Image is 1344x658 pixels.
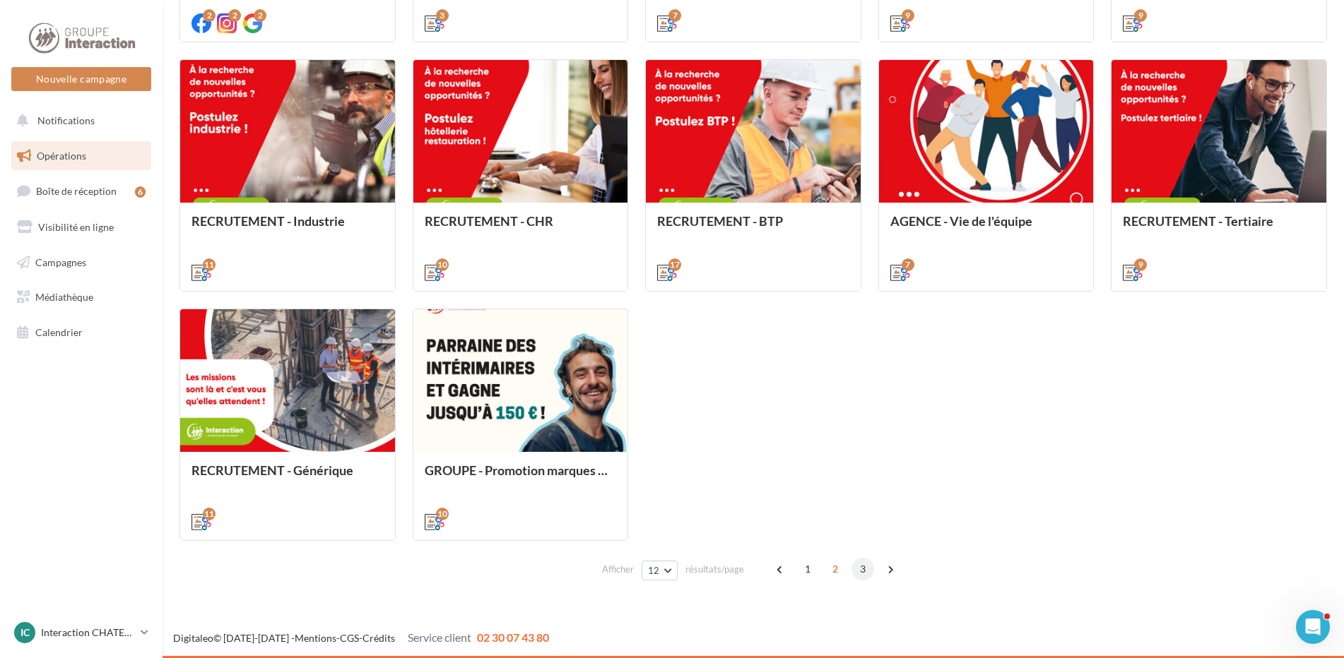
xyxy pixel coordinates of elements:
div: AGENCE - Vie de l'équipe [890,214,1083,242]
a: Boîte de réception6 [8,176,154,206]
span: 3 [851,558,874,580]
div: 17 [668,258,681,271]
div: 2 [228,9,241,22]
a: Opérations [8,141,154,171]
span: 12 [648,565,660,576]
span: Service client [408,630,471,644]
iframe: Intercom live chat [1296,610,1330,644]
a: Calendrier [8,318,154,347]
span: IC [20,626,30,640]
span: Campagnes [35,256,86,268]
div: 2 [203,9,216,22]
a: CGS [340,632,359,644]
span: Médiathèque [35,291,93,303]
span: Boîte de réception [36,185,117,197]
div: RECRUTEMENT - Tertiaire [1123,214,1315,242]
div: 9 [1134,258,1147,271]
div: 10 [436,508,449,520]
a: Mentions [295,632,336,644]
span: Visibilité en ligne [38,221,114,233]
div: RECRUTEMENT - Générique [191,463,384,491]
span: 02 30 07 43 80 [477,630,549,644]
div: 11 [203,508,216,520]
button: Notifications [8,106,148,136]
span: © [DATE]-[DATE] - - - [173,632,549,644]
span: 2 [824,558,847,580]
span: résultats/page [685,563,744,576]
div: RECRUTEMENT - BTP [657,214,849,242]
button: Nouvelle campagne [11,67,151,91]
a: Campagnes [8,248,154,277]
div: 10 [436,258,449,271]
a: IC Interaction CHATEAUBRIANT [11,619,151,646]
div: 2 [254,9,266,22]
div: 9 [1134,9,1147,22]
a: Crédits [362,632,395,644]
div: GROUPE - Promotion marques et offres [425,463,617,491]
div: 11 [203,258,216,271]
div: 7 [668,9,681,22]
span: Afficher [602,563,634,576]
button: 12 [642,561,678,580]
div: 3 [436,9,449,22]
div: 9 [902,9,914,22]
a: Visibilité en ligne [8,213,154,242]
span: Notifications [37,114,95,126]
div: 6 [135,186,146,198]
div: RECRUTEMENT - Industrie [191,214,384,242]
span: Calendrier [35,326,83,338]
a: Médiathèque [8,282,154,312]
span: 1 [796,558,819,580]
a: Digitaleo [173,632,213,644]
p: Interaction CHATEAUBRIANT [41,626,135,640]
div: RECRUTEMENT - CHR [425,214,617,242]
span: Opérations [37,150,86,162]
div: 7 [902,258,914,271]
